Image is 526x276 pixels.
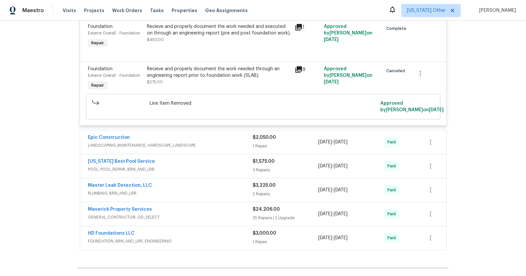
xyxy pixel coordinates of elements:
[88,67,113,71] span: Foundation
[89,40,107,46] span: Repair
[88,238,253,244] span: FOUNDATION, BRN_AND_LRR, ENGINEERING
[476,7,516,14] span: [PERSON_NAME]
[147,66,291,79] div: Recieve and properly document the work needed through an engineering report prior to foundation w...
[324,24,372,42] span: Approved by [PERSON_NAME] on
[253,231,276,236] span: $3,000.00
[88,190,253,197] span: PLUMBING, BRN_AND_LRR
[147,23,291,36] div: Recieve and properly document the work needed and executed on through an engineering report (pre ...
[88,135,130,140] a: Epic Construction
[253,143,319,149] div: 1 Repair
[407,7,446,14] span: [US_STATE] Other
[318,211,347,217] span: -
[89,82,107,89] span: Repair
[324,37,339,42] span: [DATE]
[253,215,319,221] div: 25 Repairs | 2 Upgrade
[88,159,155,164] a: [US_STATE] Best Pool Service
[334,212,347,216] span: [DATE]
[318,164,332,168] span: [DATE]
[334,140,347,144] span: [DATE]
[88,142,253,149] span: LANDSCAPING_MAINTENANCE, HARDSCAPE_LANDSCAPE
[318,236,332,240] span: [DATE]
[324,80,339,84] span: [DATE]
[295,66,320,74] div: 9
[253,239,319,245] div: 1 Repair
[318,235,347,241] span: -
[318,187,347,193] span: -
[334,236,347,240] span: [DATE]
[88,24,113,29] span: Foundation
[172,7,197,14] span: Properties
[147,80,163,84] span: $275.00
[318,188,332,192] span: [DATE]
[88,166,253,173] span: POOL, POOL_REPAIR, BRN_AND_LRR
[388,235,398,241] span: Paid
[150,100,376,107] span: Line Item Removed
[88,74,140,77] span: Exterior Overall - Foundation
[388,187,398,193] span: Paid
[295,23,320,31] div: 1
[318,163,347,169] span: -
[386,25,409,32] span: Complete
[88,207,152,212] a: Maverick Property Services
[253,159,275,164] span: $1,575.00
[386,68,408,74] span: Canceled
[253,167,319,173] div: 3 Repairs
[388,211,398,217] span: Paid
[253,135,276,140] span: $2,050.00
[88,31,140,35] span: Exterior Overall - Foundation
[318,140,332,144] span: [DATE]
[318,139,347,145] span: -
[380,101,444,112] span: Approved by [PERSON_NAME] on
[112,7,142,14] span: Work Orders
[334,188,347,192] span: [DATE]
[253,183,276,188] span: $3,225.00
[388,163,398,169] span: Paid
[88,214,253,221] span: GENERAL_CONTRACTOR, OD_SELECT
[318,212,332,216] span: [DATE]
[150,8,164,13] span: Tasks
[22,7,44,14] span: Maestro
[88,183,152,188] a: Master Leak Detection, LLC
[63,7,76,14] span: Visits
[253,191,319,197] div: 2 Repairs
[334,164,347,168] span: [DATE]
[253,207,280,212] span: $24,206.00
[84,7,104,14] span: Projects
[388,139,398,145] span: Paid
[324,67,372,84] span: Approved by [PERSON_NAME] on
[147,38,164,42] span: $450.00
[429,108,444,112] span: [DATE]
[205,7,248,14] span: Geo Assignments
[88,231,135,236] a: HD Foundations LLC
